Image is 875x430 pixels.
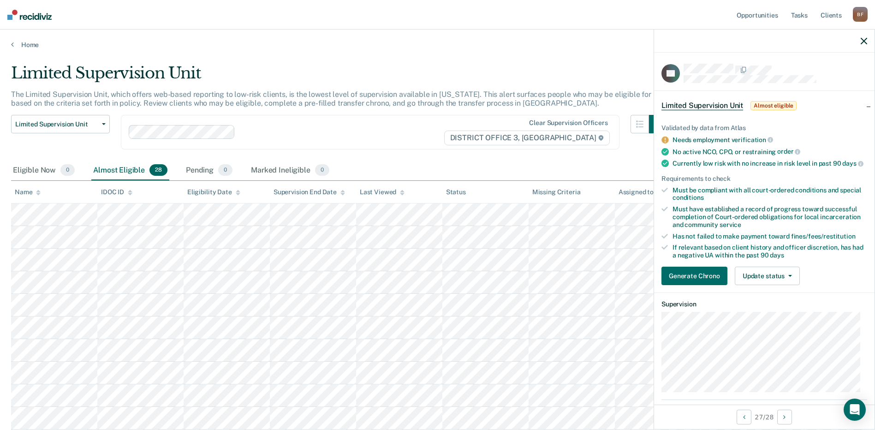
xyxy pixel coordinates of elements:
div: Name [15,188,41,196]
p: The Limited Supervision Unit, which offers web-based reporting to low-risk clients, is the lowest... [11,90,667,107]
div: Limited Supervision Unit [11,64,667,90]
button: Generate Chrono [661,267,727,285]
span: 0 [315,164,329,176]
button: Previous Opportunity [737,410,751,424]
div: Limited Supervision UnitAlmost eligible [654,91,875,120]
a: Navigate to form link [661,267,731,285]
div: Clear supervision officers [529,119,607,127]
div: Validated by data from Atlas [661,124,867,132]
span: Limited Supervision Unit [15,120,98,128]
button: Update status [735,267,800,285]
span: order [777,148,800,155]
div: Open Intercom Messenger [844,399,866,421]
div: 27 / 28 [654,405,875,429]
span: Limited Supervision Unit [661,101,743,110]
div: Needs employment verification [673,136,867,144]
a: Home [11,41,864,49]
div: Assigned to [619,188,662,196]
div: Has not failed to make payment toward [673,233,867,240]
div: Supervision End Date [274,188,345,196]
span: days [770,251,784,259]
div: Eligible Now [11,161,77,181]
span: Almost eligible [750,101,797,110]
span: service [720,221,741,228]
div: Must be compliant with all court-ordered conditions and special conditions [673,186,867,202]
span: fines/fees/restitution [791,233,856,240]
div: B F [853,7,868,22]
span: 28 [149,164,167,176]
div: Last Viewed [360,188,405,196]
div: No active NCO, CPO, or restraining [673,148,867,156]
span: 0 [60,164,75,176]
div: Currently low risk with no increase in risk level in past 90 [673,159,867,167]
span: DISTRICT OFFICE 3, [GEOGRAPHIC_DATA] [444,131,610,145]
div: If relevant based on client history and officer discretion, has had a negative UA within the past 90 [673,244,867,259]
img: Recidiviz [7,10,52,20]
button: Next Opportunity [777,410,792,424]
div: Marked Ineligible [249,161,331,181]
div: Missing Criteria [532,188,581,196]
div: Requirements to check [661,175,867,183]
dt: Supervision [661,300,867,308]
span: 0 [218,164,232,176]
span: days [842,160,863,167]
div: Almost Eligible [91,161,169,181]
div: Eligibility Date [187,188,240,196]
div: Pending [184,161,234,181]
div: Must have established a record of progress toward successful completion of Court-ordered obligati... [673,205,867,228]
div: Status [446,188,466,196]
div: IDOC ID [101,188,132,196]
